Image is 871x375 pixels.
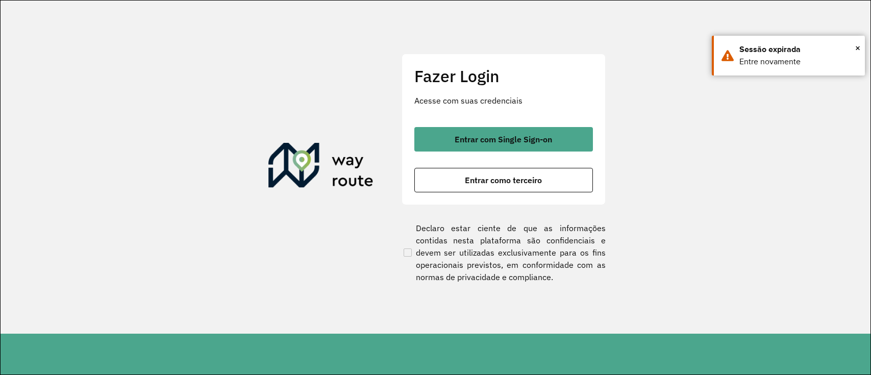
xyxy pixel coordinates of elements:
[414,168,593,192] button: button
[455,135,552,143] span: Entrar com Single Sign-on
[739,43,857,56] div: Sessão expirada
[414,127,593,152] button: button
[414,66,593,86] h2: Fazer Login
[855,40,860,56] span: ×
[739,56,857,68] div: Entre novamente
[402,222,606,283] label: Declaro estar ciente de que as informações contidas nesta plataforma são confidenciais e devem se...
[855,40,860,56] button: Close
[465,176,542,184] span: Entrar como terceiro
[414,94,593,107] p: Acesse com suas credenciais
[268,143,374,192] img: Roteirizador AmbevTech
